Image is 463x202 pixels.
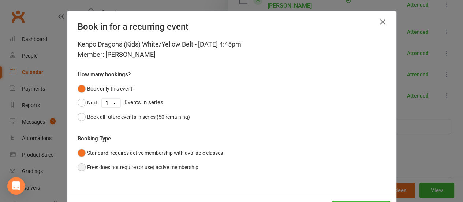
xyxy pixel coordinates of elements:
div: Events in series [78,96,386,110]
div: Open Intercom Messenger [7,177,25,195]
button: Standard: requires active membership with available classes [78,146,223,160]
div: Book all future events in series (50 remaining) [87,113,190,121]
button: Book only this event [78,82,132,96]
button: Close [377,16,389,28]
label: Booking Type [78,134,111,143]
h4: Book in for a recurring event [78,22,386,32]
button: Free: does not require (or use) active membership [78,160,198,174]
button: Next [78,96,98,110]
button: Book all future events in series (50 remaining) [78,110,190,124]
div: Kenpo Dragons (Kids) White/Yellow Belt - [DATE] 4:45pm Member: [PERSON_NAME] [78,39,386,60]
label: How many bookings? [78,70,131,79]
